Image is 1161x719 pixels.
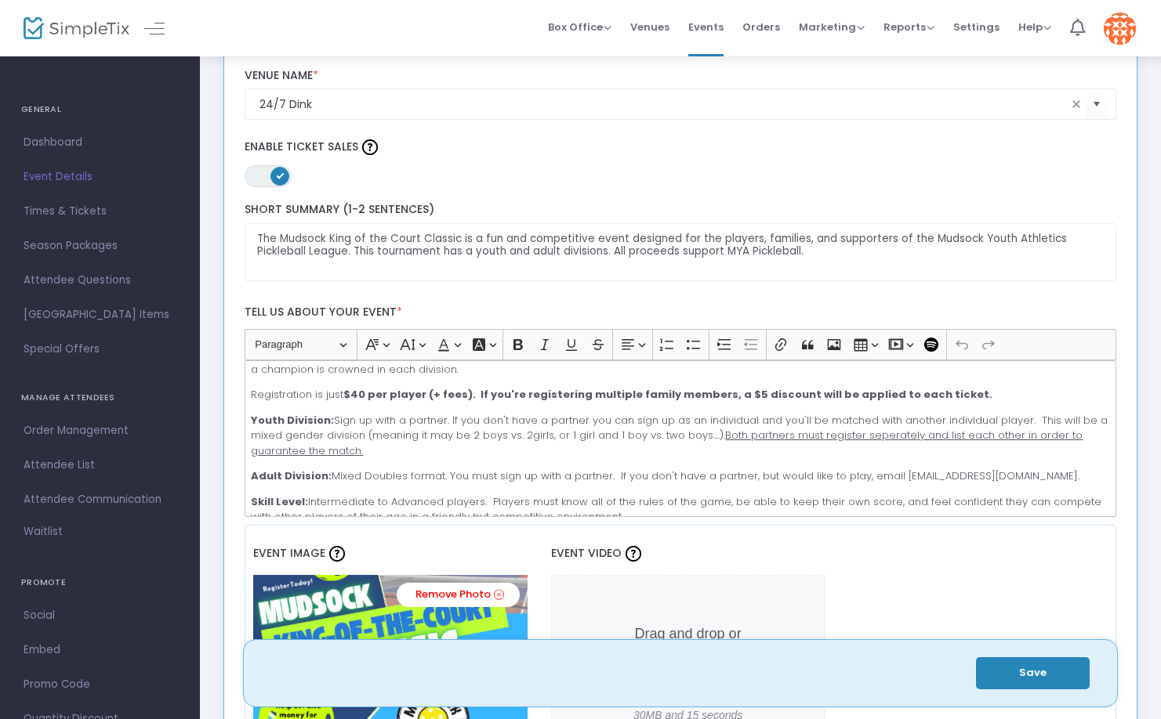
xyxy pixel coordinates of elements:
strong: Skill Level: [251,494,308,509]
span: Special Offers [24,339,176,359]
span: Marketing [799,20,865,34]
span: Attendee List [24,455,176,475]
span: Event Details [24,167,176,187]
strong: Adult Division: [251,468,332,483]
strong: $40 per player (+ fees). If you're registering multiple family members, a $5 discount will be app... [343,387,992,402]
span: Attendee Questions [24,270,176,291]
span: Short Summary (1-2 Sentences) [245,201,434,217]
button: Select [1086,89,1108,121]
button: Paragraph [248,333,354,357]
div: Rich Text Editor, main [245,360,1117,517]
span: Order Management [24,421,176,441]
span: Settings [953,7,1000,47]
p: Sign up with a partner. If you don't have a partner you can sign up as an individual and you'll b... [251,413,1109,459]
span: Events [688,7,724,47]
strong: Youth Division: [251,413,334,428]
span: Help [1018,20,1051,34]
label: Enable Ticket Sales [245,135,1117,159]
h4: PROMOTE [21,567,179,598]
p: Both divisions will be played in a , where partners win and move up a court, or lose and move dow... [251,346,1109,377]
h4: GENERAL [21,94,179,125]
span: Embed [24,640,176,660]
span: [GEOGRAPHIC_DATA] Items [24,305,176,325]
span: Orders [742,7,780,47]
div: Editor toolbar [245,329,1117,360]
h4: MANAGE ATTENDEES [21,382,179,414]
span: Venues [630,7,669,47]
img: question-mark [626,546,641,562]
span: Event Video [551,545,622,561]
label: Tell us about your event [237,297,1124,329]
span: Paragraph [255,335,336,354]
span: ON [276,172,284,179]
img: question-mark [329,546,345,562]
label: Venue Name [245,69,1117,83]
span: Promo Code [24,674,176,695]
span: Attendee Communication [24,490,176,510]
span: clear [1067,95,1086,114]
span: Season Packages [24,236,176,256]
u: Both partners must register seperately and list each other in order to guarantee the match. [251,428,1083,458]
span: Times & Tickets [24,201,176,222]
button: Save [976,657,1090,689]
span: Dashboard [24,132,176,153]
span: Waitlist [24,524,63,540]
span: Social [24,605,176,626]
p: Registration is just [251,387,1109,403]
span: Event Image [253,545,325,561]
img: question-mark [362,139,378,155]
p: Mixed Doubles format. You must sign up with a partner. If you don't have a partner, but would lik... [251,468,1109,484]
p: Intermediate to Advanced players. Players must know all of the rules of the game, be able to keep... [251,494,1109,525]
p: Drag and drop or [623,623,753,666]
a: Remove Photo [397,583,520,607]
span: Box Office [548,20,611,34]
input: Select Venue [259,96,1068,113]
span: Reports [883,20,934,34]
